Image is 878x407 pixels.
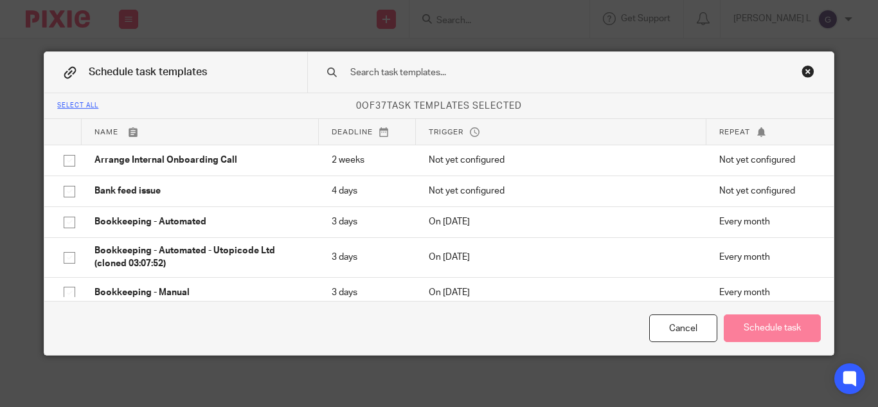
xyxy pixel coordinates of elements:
[724,314,821,342] button: Schedule task
[94,215,305,228] p: Bookkeeping - Automated
[719,286,814,299] p: Every month
[429,154,694,167] p: Not yet configured
[89,67,207,77] span: Schedule task templates
[349,66,755,80] input: Search task templates...
[375,102,387,111] span: 37
[429,286,694,299] p: On [DATE]
[429,251,694,264] p: On [DATE]
[429,185,694,197] p: Not yet configured
[719,251,814,264] p: Every month
[719,215,814,228] p: Every month
[94,154,305,167] p: Arrange Internal Onboarding Call
[332,185,404,197] p: 4 days
[649,314,717,342] div: Cancel
[94,286,305,299] p: Bookkeeping - Manual
[429,127,694,138] p: Trigger
[94,244,305,271] p: Bookkeeping - Automated - Utopicode Ltd (cloned 03:07:52)
[44,100,833,113] p: of task templates selected
[332,251,404,264] p: 3 days
[719,127,814,138] p: Repeat
[94,129,118,136] span: Name
[719,154,814,167] p: Not yet configured
[332,215,404,228] p: 3 days
[332,154,404,167] p: 2 weeks
[356,102,362,111] span: 0
[94,185,305,197] p: Bank feed issue
[332,286,404,299] p: 3 days
[719,185,814,197] p: Not yet configured
[332,127,404,138] p: Deadline
[802,65,814,78] div: Close this dialog window
[57,102,98,110] div: Select all
[429,215,694,228] p: On [DATE]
